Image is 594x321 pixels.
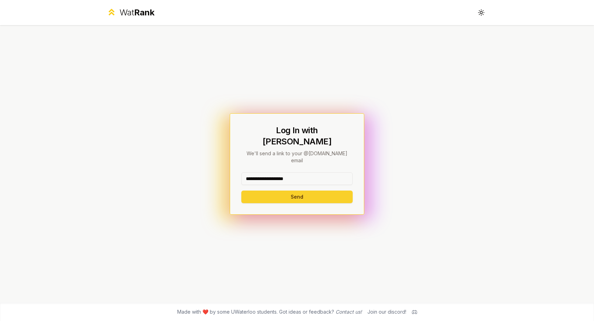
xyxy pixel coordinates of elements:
[241,125,353,147] h1: Log In with [PERSON_NAME]
[134,7,154,17] span: Rank
[119,7,154,18] div: Wat
[241,150,353,164] p: We'll send a link to your @[DOMAIN_NAME] email
[367,308,406,315] div: Join our discord!
[177,308,362,315] span: Made with ❤️ by some UWaterloo students. Got ideas or feedback?
[106,7,154,18] a: WatRank
[241,191,353,203] button: Send
[336,309,362,315] a: Contact us!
